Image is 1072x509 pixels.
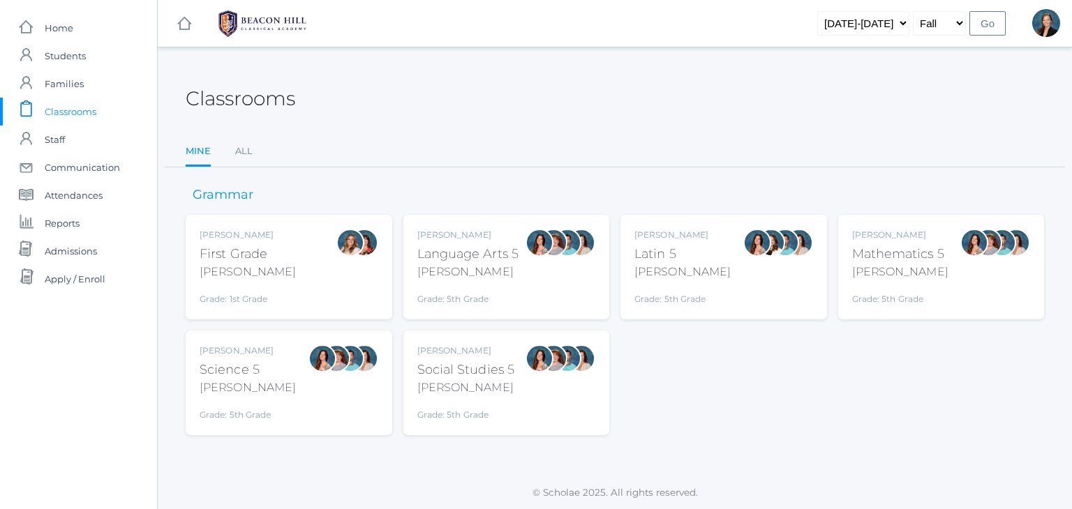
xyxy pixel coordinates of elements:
div: [PERSON_NAME] [417,264,519,280]
div: Science 5 [200,360,296,379]
div: [PERSON_NAME] [417,379,515,396]
h3: Grammar [186,188,260,202]
div: Latin 5 [634,245,731,264]
a: Mine [186,137,211,167]
div: Sarah Bence [974,229,1002,257]
div: Grade: 5th Grade [200,402,296,421]
div: Teresa Deutsch [757,229,785,257]
span: Admissions [45,237,97,265]
div: Grade: 5th Grade [852,286,948,305]
p: © Scholae 2025. All rights reserved. [158,485,1072,499]
div: [PERSON_NAME] [852,229,948,241]
span: Communication [45,153,120,181]
div: Mathematics 5 [852,245,948,264]
div: Westen Taylor [553,344,581,372]
div: Cari Burke [567,344,595,372]
div: [PERSON_NAME] [200,379,296,396]
div: Cari Burke [1002,229,1030,257]
span: Staff [45,126,65,153]
div: Rebecca Salazar [960,229,988,257]
h2: Classrooms [186,88,295,109]
span: Apply / Enroll [45,265,105,293]
span: Classrooms [45,98,96,126]
span: Home [45,14,73,42]
div: Liv Barber [336,229,364,257]
div: Cari Burke [785,229,813,257]
div: Sarah Bence [539,229,567,257]
span: Students [45,42,86,70]
div: Rebecca Salazar [526,344,553,372]
div: [PERSON_NAME] [417,229,519,241]
div: Grade: 5th Grade [634,286,731,305]
div: Grade: 5th Grade [417,286,519,305]
div: Grade: 1st Grade [200,286,296,305]
div: [PERSON_NAME] [417,344,515,357]
div: Cari Burke [567,229,595,257]
div: Westen Taylor [771,229,799,257]
div: Sarah Bence [322,344,350,372]
div: Rebecca Salazar [526,229,553,257]
div: First Grade [200,245,296,264]
div: [PERSON_NAME] [634,264,731,280]
div: [PERSON_NAME] [200,344,296,357]
div: Social Studies 5 [417,360,515,379]
div: Rebecca Salazar [308,344,336,372]
a: All [235,137,253,165]
div: [PERSON_NAME] [634,229,731,241]
span: Attendances [45,181,103,209]
input: Go [969,11,1006,36]
div: [PERSON_NAME] [852,264,948,280]
span: Reports [45,209,80,237]
div: [PERSON_NAME] [200,264,296,280]
div: Cari Burke [350,344,378,372]
div: Sarah Bence [539,344,567,372]
img: BHCALogos-05-308ed15e86a5a0abce9b8dd61676a3503ac9727e845dece92d48e8588c001991.png [210,6,315,41]
div: Westen Taylor [553,229,581,257]
div: Westen Taylor [988,229,1016,257]
div: [PERSON_NAME] [200,229,296,241]
div: Westen Taylor [336,344,364,372]
span: Families [45,70,84,98]
div: Grade: 5th Grade [417,402,515,421]
div: Language Arts 5 [417,245,519,264]
div: Heather Wallock [350,229,378,257]
div: Allison Smith [1032,9,1060,37]
div: Rebecca Salazar [743,229,771,257]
